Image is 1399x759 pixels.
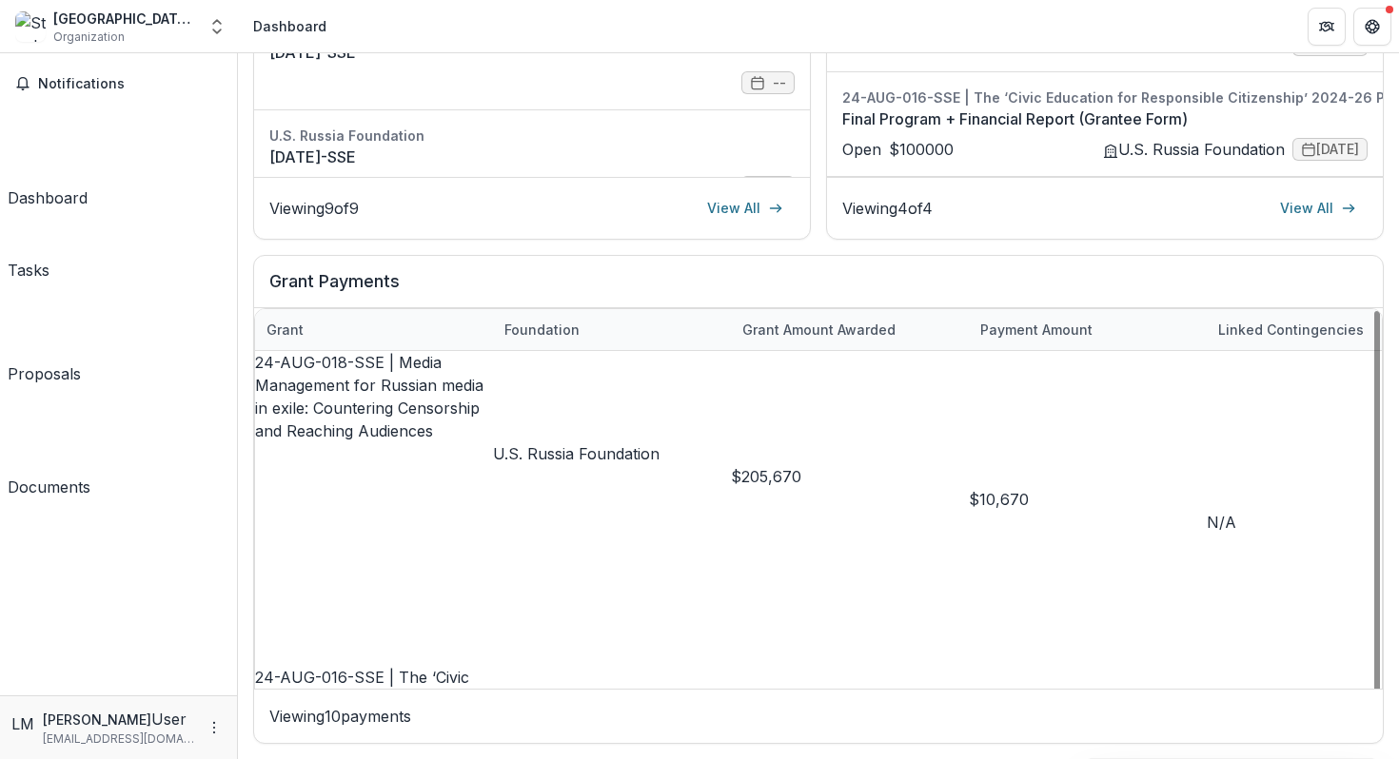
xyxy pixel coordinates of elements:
[11,712,35,735] div: Liene Millere
[731,309,969,350] div: Grant amount awarded
[255,309,493,350] div: Grant
[969,309,1207,350] div: Payment Amount
[255,320,315,340] div: Grant
[43,730,195,748] p: [EMAIL_ADDRESS][DOMAIN_NAME]
[1207,320,1375,340] div: Linked Contingencies
[493,309,731,350] div: Foundation
[255,353,483,440] a: 24-AUG-018-SSE | Media Management for Russian media in exile: Countering Censorship and Reaching ...
[696,193,795,224] a: View All
[203,716,226,739] button: More
[8,362,81,385] div: Proposals
[151,708,187,730] p: User
[842,197,933,220] p: Viewing 4 of 4
[269,41,795,64] a: [DATE]-SSE
[269,271,1368,307] h2: Grant Payments
[8,217,49,282] a: Tasks
[246,12,334,40] nav: breadcrumb
[8,107,88,209] a: Dashboard
[8,186,88,209] div: Dashboard
[38,76,222,92] span: Notifications
[269,197,359,220] p: Viewing 9 of 9
[269,146,795,168] a: [DATE]-SSE
[8,476,90,498] div: Documents
[1269,193,1368,224] a: View All
[969,488,1207,511] div: $10,670
[969,320,1104,340] div: Payment Amount
[53,29,125,46] span: Organization
[43,710,151,730] p: [PERSON_NAME]
[253,16,326,36] div: Dashboard
[1353,8,1391,46] button: Get Help
[493,442,731,465] p: U.S. Russia Foundation
[8,259,49,282] div: Tasks
[1207,511,1236,534] button: N/A
[15,11,46,42] img: Stockholm School of Economics in Riga
[731,465,969,488] div: $205,670
[255,668,469,732] a: 24-AUG-016-SSE | The ‘Civic Education for Responsible Citizenship’ 2024-26 Project
[204,8,230,46] button: Open entity switcher
[53,9,196,29] div: [GEOGRAPHIC_DATA] in [GEOGRAPHIC_DATA]
[731,320,907,340] div: Grant amount awarded
[8,289,81,385] a: Proposals
[8,393,90,498] a: Documents
[493,320,591,340] div: Foundation
[1308,8,1346,46] button: Partners
[269,705,1368,728] p: Viewing 10 payments
[8,68,229,99] button: Notifications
